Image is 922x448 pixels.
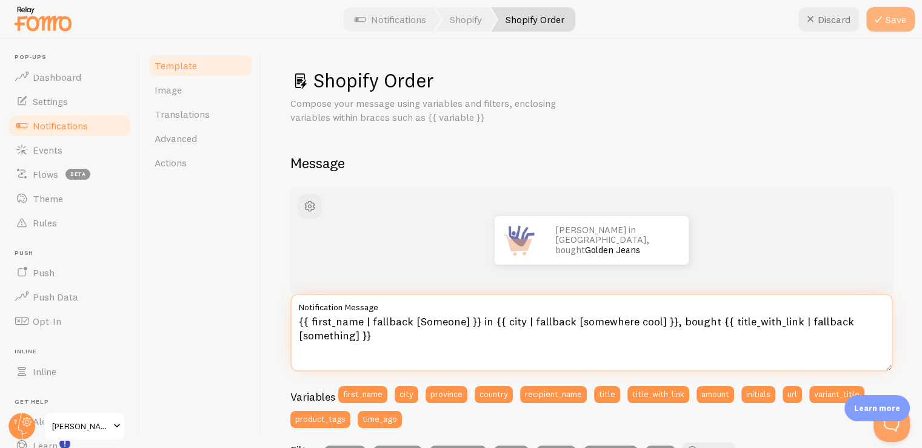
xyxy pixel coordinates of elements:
[155,108,210,120] span: Translations
[155,59,197,72] span: Template
[155,132,197,144] span: Advanced
[697,386,734,403] button: amount
[7,359,132,384] a: Inline
[7,409,132,433] a: Alerts
[7,89,132,114] a: Settings
[52,419,110,433] span: [PERSON_NAME]
[33,144,62,156] span: Events
[426,386,467,403] button: province
[44,412,125,441] a: [PERSON_NAME]
[65,169,90,180] span: beta
[33,315,61,327] span: Opt-In
[741,386,775,403] button: initials
[7,138,132,162] a: Events
[15,53,132,61] span: Pop-ups
[7,65,132,89] a: Dashboard
[155,84,182,96] span: Image
[33,120,88,132] span: Notifications
[147,78,253,102] a: Image
[844,395,910,421] div: Learn more
[7,114,132,138] a: Notifications
[15,249,132,257] span: Push
[15,348,132,356] span: Inline
[155,157,187,169] span: Actions
[290,411,350,428] button: product_tags
[627,386,689,403] button: title_with_link
[147,151,253,175] a: Actions
[147,126,253,151] a: Advanced
[783,386,802,403] button: url
[33,95,68,107] span: Settings
[33,266,55,279] span: Push
[290,68,893,93] h1: Shopify Order
[495,216,543,265] img: Fomo
[33,71,81,83] span: Dashboard
[290,390,335,404] h3: Variables
[395,386,418,403] button: city
[594,386,620,403] button: title
[33,365,56,378] span: Inline
[809,386,864,403] button: variant_title
[7,309,132,333] a: Opt-In
[475,386,513,403] button: country
[7,162,132,186] a: Flows beta
[290,97,581,124] p: Compose your message using variables and filters, enclosing variables within braces such as {{ va...
[7,186,132,211] a: Theme
[520,386,587,403] button: recipient_name
[33,291,78,303] span: Push Data
[555,225,676,256] p: [PERSON_NAME] in [GEOGRAPHIC_DATA], bought
[290,294,893,314] label: Notification Message
[585,244,640,256] a: Golden Jeans
[33,168,58,180] span: Flows
[7,260,132,285] a: Push
[7,285,132,309] a: Push Data
[338,386,387,403] button: first_name
[13,3,73,34] img: fomo-relay-logo-orange.svg
[33,217,57,229] span: Rules
[147,53,253,78] a: Template
[358,411,402,428] button: time_ago
[290,154,893,172] h2: Message
[7,211,132,235] a: Rules
[854,402,900,414] p: Learn more
[874,406,910,442] iframe: Help Scout Beacon - Open
[15,398,132,406] span: Get Help
[147,102,253,126] a: Translations
[33,192,63,205] span: Theme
